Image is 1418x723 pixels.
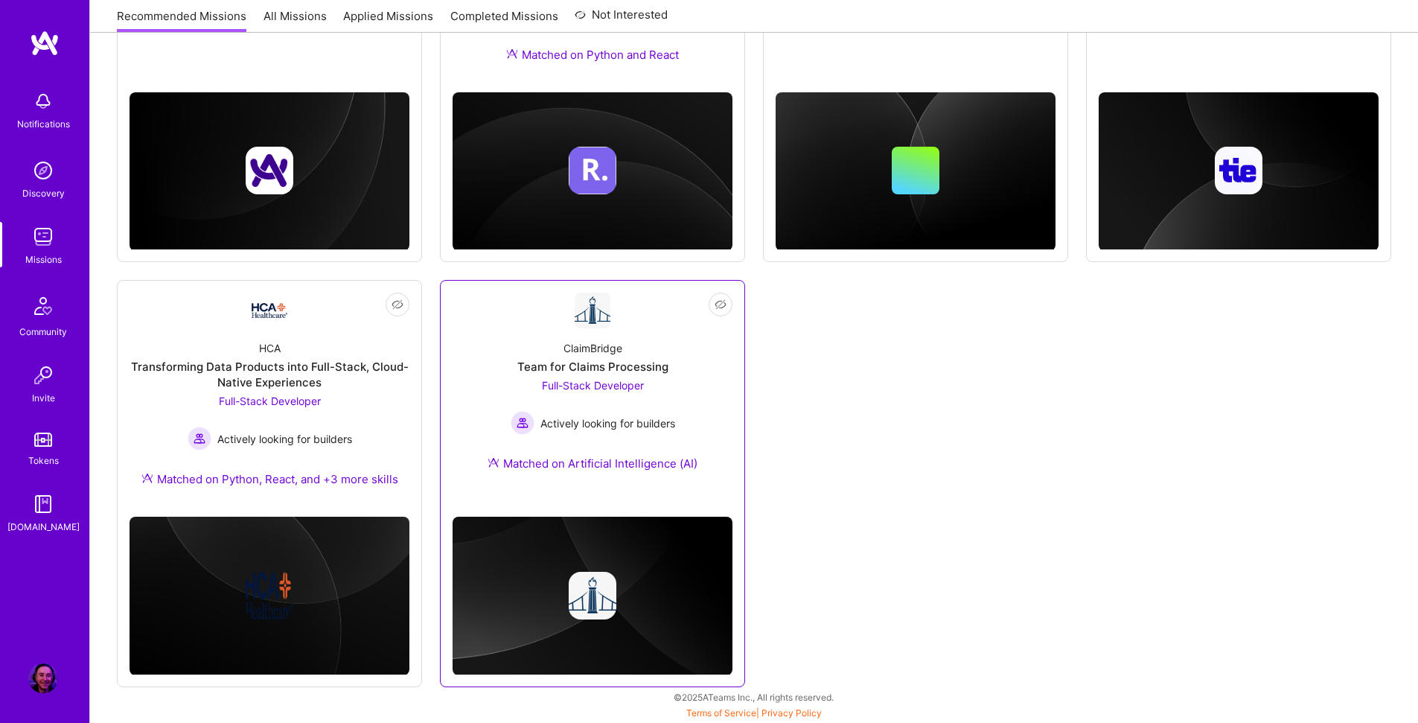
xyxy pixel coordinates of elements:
a: Company LogoClaimBridgeTeam for Claims ProcessingFull-Stack Developer Actively looking for builde... [453,293,732,489]
div: Transforming Data Products into Full-Stack, Cloud-Native Experiences [130,359,409,390]
div: Discovery [22,185,65,201]
img: cover [130,517,409,675]
img: Company logo [569,147,616,194]
div: [DOMAIN_NAME] [7,519,80,535]
img: Actively looking for builders [511,411,534,435]
img: Company logo [246,572,293,620]
div: Invite [32,390,55,406]
a: Terms of Service [686,707,756,719]
a: Not Interested [575,6,668,33]
img: cover [776,92,1055,251]
img: cover [1099,92,1379,251]
div: © 2025 ATeams Inc., All rights reserved. [89,678,1418,716]
i: icon EyeClosed [715,299,726,310]
span: Actively looking for builders [217,431,352,447]
i: icon EyeClosed [392,299,403,310]
img: bell [28,86,58,116]
img: Company Logo [252,303,287,318]
img: Ateam Purple Icon [141,472,153,484]
img: guide book [28,489,58,519]
img: Company logo [1215,147,1262,194]
a: Completed Missions [450,8,558,33]
img: Ateam Purple Icon [488,456,499,468]
div: Matched on Artificial Intelligence (AI) [488,456,697,471]
a: Applied Missions [343,8,433,33]
a: All Missions [264,8,327,33]
img: User Avatar [28,663,58,693]
img: Invite [28,360,58,390]
img: teamwork [28,222,58,252]
div: Matched on Python and React [506,47,679,63]
img: cover [453,92,732,251]
img: Company Logo [575,293,610,328]
img: Company logo [569,572,616,620]
img: cover [453,517,732,675]
div: Community [19,324,67,340]
div: ClaimBridge [563,340,622,356]
img: discovery [28,156,58,185]
div: Matched on Python, React, and +3 more skills [141,471,398,487]
span: Full-Stack Developer [542,379,644,392]
img: Company logo [246,147,293,194]
img: logo [30,30,60,57]
a: Privacy Policy [761,707,822,719]
a: Recommended Missions [117,8,246,33]
div: HCA [259,340,281,356]
img: Community [25,288,61,324]
img: Ateam Purple Icon [506,48,518,60]
a: User Avatar [25,663,62,693]
div: Notifications [17,116,70,132]
div: Missions [25,252,62,267]
img: Actively looking for builders [188,427,211,450]
img: tokens [34,433,52,447]
div: Tokens [28,453,59,468]
span: Full-Stack Developer [219,395,321,407]
span: Actively looking for builders [540,415,675,431]
img: cover [130,92,409,251]
a: Company LogoHCATransforming Data Products into Full-Stack, Cloud-Native ExperiencesFull-Stack Dev... [130,293,409,505]
span: | [686,707,822,719]
div: Team for Claims Processing [517,359,668,375]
